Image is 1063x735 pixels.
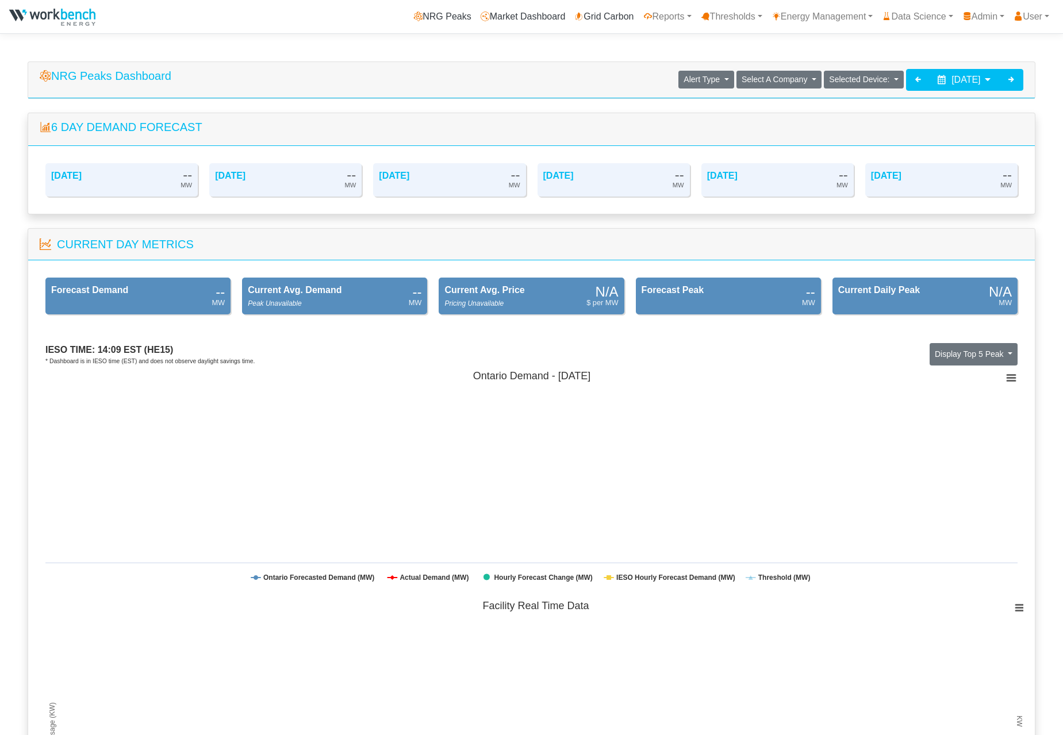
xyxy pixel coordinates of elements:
[838,283,920,297] div: Current Daily Peak
[409,297,422,308] div: MW
[767,5,878,28] a: Energy Management
[742,75,807,84] span: Select A Company
[181,180,192,191] div: MW
[596,286,619,297] div: N/A
[930,343,1018,366] button: Display Top 5 Peak
[379,171,409,180] a: [DATE]
[707,171,738,180] a: [DATE]
[839,169,848,180] div: --
[476,5,570,28] a: Market Dashboard
[877,5,957,28] a: Data Science
[215,171,245,180] a: [DATE]
[347,169,356,180] div: --
[51,283,128,297] div: Forecast Demand
[806,286,815,297] div: --
[678,71,734,88] button: Alert Type
[511,169,520,180] div: --
[444,298,504,309] div: Pricing Unavailable
[1003,169,1012,180] div: --
[1000,180,1012,191] div: MW
[824,71,904,88] button: Selected Device:
[935,349,1004,359] span: Display Top 5 Peak
[639,5,696,28] a: Reports
[57,236,194,253] div: Current Day Metrics
[473,370,591,382] tspan: Ontario Demand - [DATE]
[1015,715,1023,727] tspan: KW
[642,283,704,297] div: Forecast Peak
[509,180,520,191] div: MW
[871,171,901,180] a: [DATE]
[989,286,1012,297] div: N/A
[9,9,95,26] img: NRGPeaks.png
[758,574,811,582] tspan: Threshold (MW)
[409,5,475,28] a: NRG Peaks
[482,600,589,611] tspan: Facility Real Time Data
[586,297,618,308] div: $ per MW
[212,297,225,308] div: MW
[836,180,848,191] div: MW
[40,120,1023,134] h5: 6 Day Demand Forecast
[344,180,356,191] div: MW
[263,574,374,582] tspan: Ontario Forecasted Demand (MW)
[802,297,815,308] div: MW
[951,75,980,84] span: [DATE]
[494,574,592,582] tspan: Hourly Forecast Change (MW)
[673,180,684,191] div: MW
[248,298,301,309] div: Peak Unavailable
[98,345,174,355] span: 14:09 EST (HE15)
[40,69,171,83] h5: NRG Peaks Dashboard
[400,574,469,582] tspan: Actual Demand (MW)
[45,345,95,355] span: IESO time:
[675,169,684,180] div: --
[444,283,524,297] div: Current Avg. Price
[45,357,255,366] div: * Dashboard is in IESO time (EST) and does not observe daylight savings time.
[736,71,822,88] button: Select A Company
[183,169,192,180] div: --
[1009,5,1054,28] a: User
[958,5,1009,28] a: Admin
[216,286,225,297] div: --
[999,297,1012,308] div: MW
[570,5,638,28] a: Grid Carbon
[543,171,574,180] a: [DATE]
[829,75,889,84] span: Selected Device:
[616,574,735,582] tspan: IESO Hourly Forecast Demand (MW)
[412,286,421,297] div: --
[684,75,720,84] span: Alert Type
[248,283,341,297] div: Current Avg. Demand
[696,5,767,28] a: Thresholds
[51,171,82,180] a: [DATE]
